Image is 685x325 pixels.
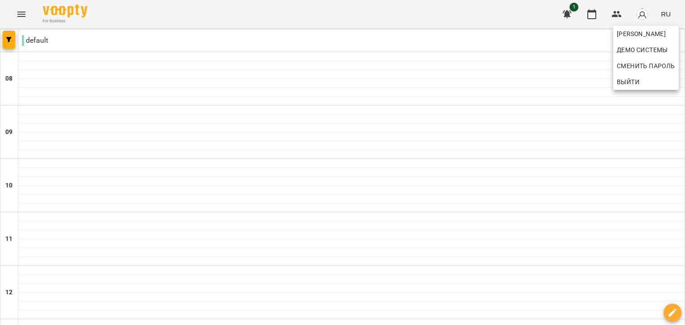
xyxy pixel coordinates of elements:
a: Сменить Пароль [613,58,679,74]
a: Демо системы [613,42,672,58]
button: Выйти [613,74,679,90]
span: Сменить Пароль [617,61,675,71]
a: [PERSON_NAME] [613,26,679,42]
span: Выйти [617,77,640,87]
span: [PERSON_NAME] [617,28,675,39]
span: Демо системы [617,45,668,55]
